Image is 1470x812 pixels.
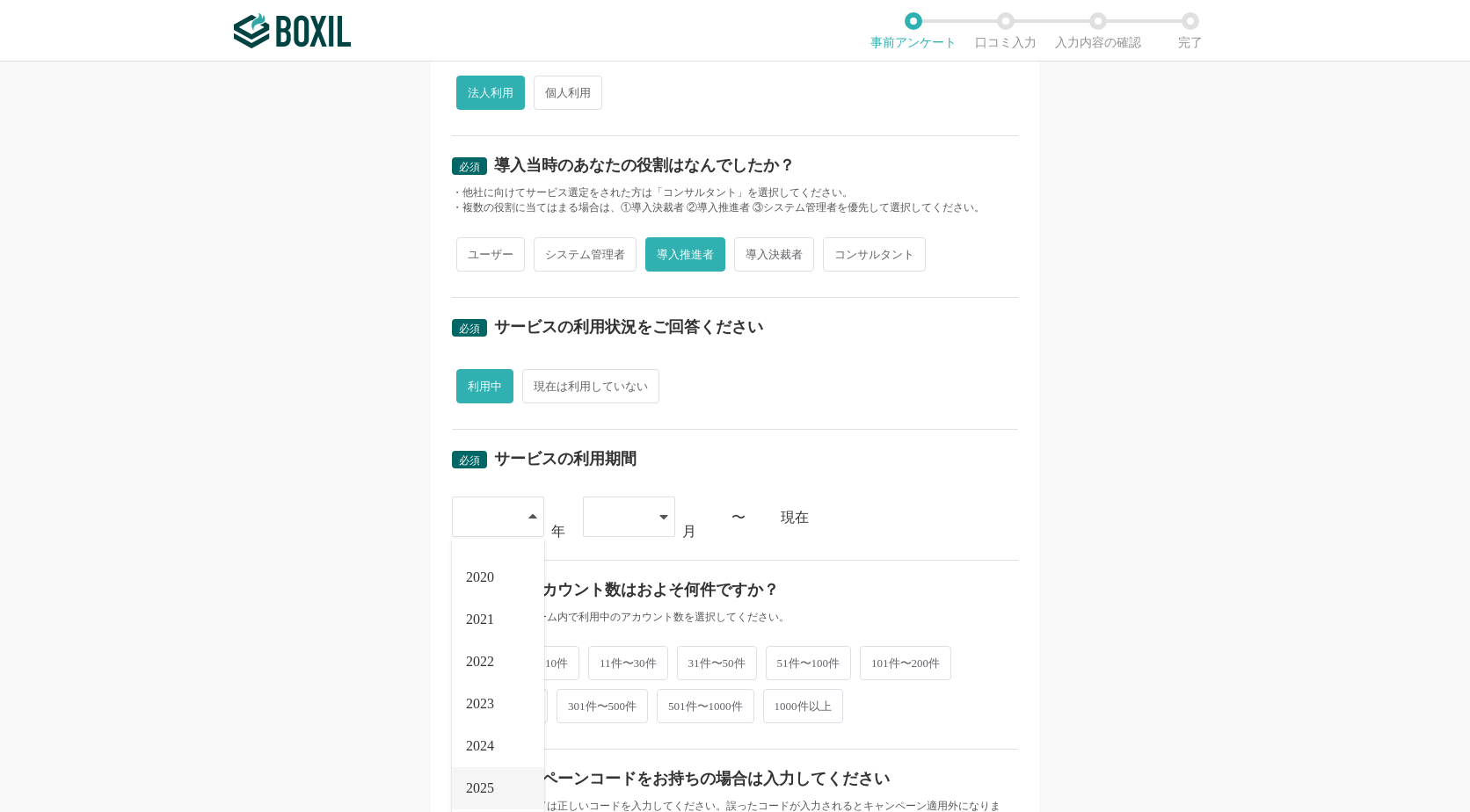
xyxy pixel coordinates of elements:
div: サービスの利用状況をご回答ください [494,319,763,335]
div: 利用アカウント数はおよそ何件ですか？ [494,582,779,598]
div: 現在 [781,511,1018,525]
div: 月 [682,525,696,539]
span: コンサルタント [823,237,926,272]
span: 法人利用 [456,76,525,110]
span: ユーザー [456,237,525,272]
span: 必須 [459,161,480,173]
span: 31件〜50件 [677,646,757,680]
div: 年 [551,525,565,539]
div: ・社内もしくはチーム内で利用中のアカウント数を選択してください。 [452,610,1018,625]
img: ボクシルSaaS_ロゴ [234,13,351,48]
span: システム管理者 [534,237,637,272]
span: 301件〜500件 [557,689,648,723]
span: 2025 [466,781,494,795]
li: 完了 [1144,12,1236,49]
span: 11件〜30件 [588,646,668,680]
div: ・他社に向けてサービス選定をされた方は「コンサルタント」を選択してください。 [452,185,1018,200]
span: 51件〜100件 [766,646,852,680]
span: 501件〜1000件 [657,689,754,723]
span: 必須 [459,454,480,467]
li: 事前アンケート [867,12,959,49]
span: 2021 [466,613,494,627]
div: 導入当時のあなたの役割はなんでしたか？ [494,157,795,173]
span: 2020 [466,570,494,584]
span: 導入決裁者 [734,237,814,272]
div: ・複数の役割に当てはまる場合は、①導入決裁者 ②導入推進者 ③システム管理者を優先して選択してください。 [452,200,1018,215]
span: 2023 [466,697,494,711]
span: 個人利用 [534,76,602,110]
span: 2022 [466,655,494,669]
span: 2024 [466,739,494,753]
span: 現在は利用していない [522,369,659,403]
span: 導入推進者 [645,237,725,272]
span: 1000件以上 [763,689,843,723]
li: 入力内容の確認 [1052,12,1144,49]
div: 〜 [731,511,746,525]
span: 必須 [459,323,480,335]
span: 利用中 [456,369,513,403]
span: 101件〜200件 [860,646,951,680]
li: 口コミ入力 [959,12,1052,49]
div: サービスの利用期間 [494,451,637,467]
div: キャンペーンコードをお持ちの場合は入力してください [494,771,890,787]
